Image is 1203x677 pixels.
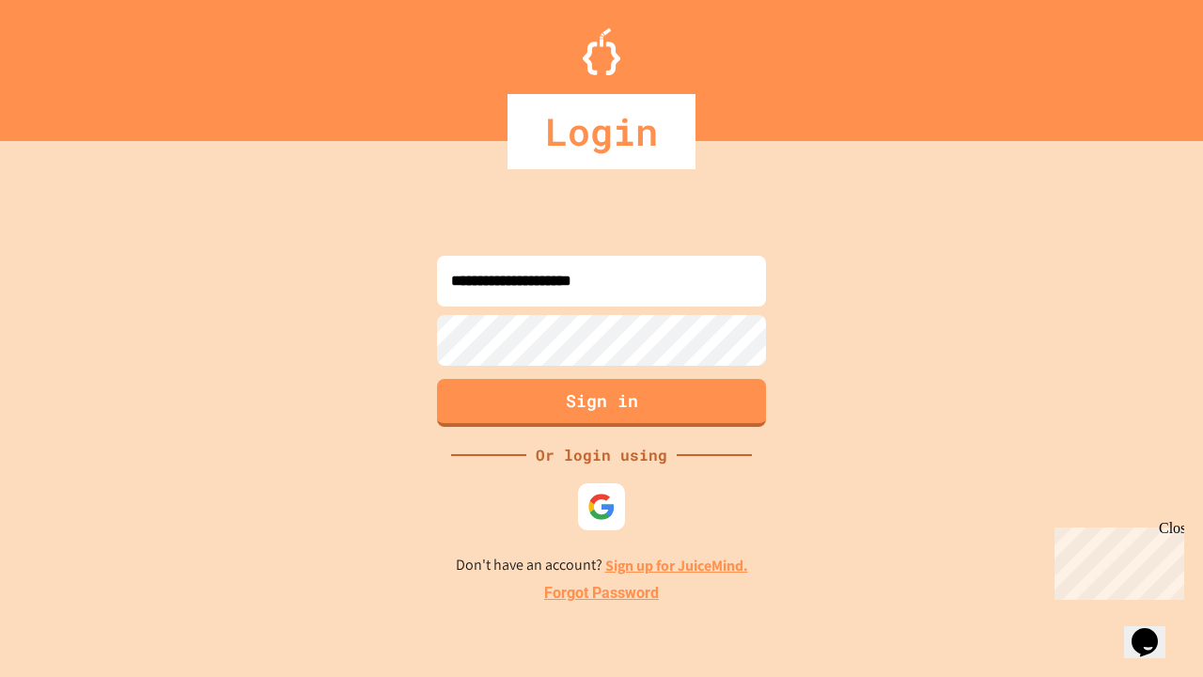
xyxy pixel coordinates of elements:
iframe: chat widget [1047,520,1184,600]
div: Or login using [526,444,677,466]
div: Chat with us now!Close [8,8,130,119]
button: Sign in [437,379,766,427]
iframe: chat widget [1124,602,1184,658]
a: Forgot Password [544,582,659,605]
p: Don't have an account? [456,554,748,577]
img: google-icon.svg [587,493,616,521]
a: Sign up for JuiceMind. [605,556,748,575]
img: Logo.svg [583,28,620,75]
div: Login [508,94,695,169]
